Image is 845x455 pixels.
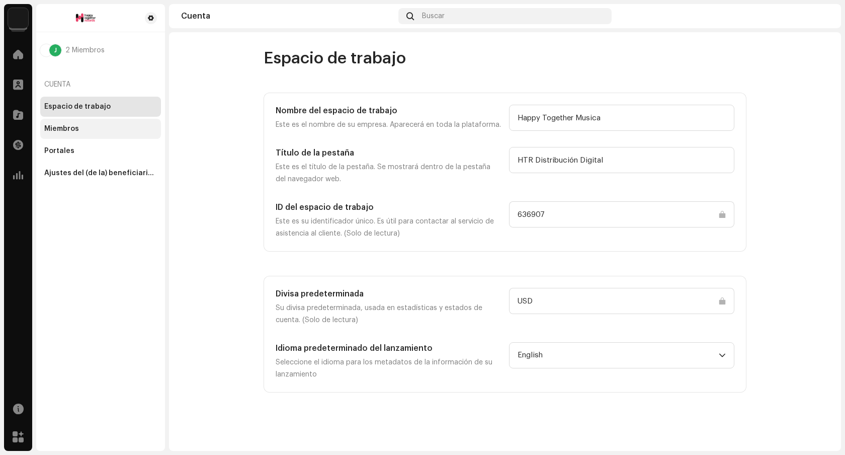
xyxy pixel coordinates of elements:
re-m-nav-item: Espacio de trabajo [40,97,161,117]
p: Su divisa predeterminada, usada en estadísticas y estados de cuenta. (Solo de lectura) [276,302,501,326]
img: 021ed41d-f4f8-479b-9ea1-0eb539fc28fa [44,12,129,24]
div: Espacio de trabajo [44,103,111,111]
h5: Divisa predeterminada [276,288,501,300]
input: Escriba algo... [509,147,734,173]
h5: ID del espacio de trabajo [276,201,501,213]
p: Este es el título de la pestaña. Se mostrará dentro de la pestaña del navegador web. [276,161,501,185]
img: 00177c64-4af7-4532-b3d3-c73703e46d51 [813,8,829,24]
img: edd8793c-a1b1-4538-85bc-e24b6277bc1e [8,8,28,28]
re-m-nav-item: Ajustes del (de la) beneficiario(a) [40,163,161,183]
re-a-nav-header: Cuenta [40,72,161,97]
div: dropdown trigger [719,343,726,368]
re-m-nav-item: Miembros [40,119,161,139]
span: 2 Miembros [65,46,105,54]
span: Buscar [422,12,445,20]
re-m-nav-item: Portales [40,141,161,161]
span: English [518,343,719,368]
input: Escriba algo... [509,201,734,227]
h5: Título de la pestaña [276,147,501,159]
p: Seleccione el idioma para los metadatos de la información de su lanzamiento [276,356,501,381]
div: Portales [44,147,74,155]
p: Este es el nombre de su empresa. Aparecerá en toda la plataforma. [276,119,501,131]
span: Espacio de trabajo [264,48,406,68]
div: J [49,44,61,56]
div: Ajustes del (de la) beneficiario(a) [44,169,157,177]
p: Este es su identificador único. Es útil para contactar al servicio de asistencia al cliente. (Sol... [276,215,501,240]
h5: Idioma predeterminado del lanzamiento [276,342,501,354]
div: Miembros [44,125,79,133]
input: Escriba algo... [509,105,734,131]
input: Escriba algo... [509,288,734,314]
h5: Nombre del espacio de trabajo [276,105,501,117]
div: Cuenta [181,12,394,20]
img: 00177c64-4af7-4532-b3d3-c73703e46d51 [40,44,52,56]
